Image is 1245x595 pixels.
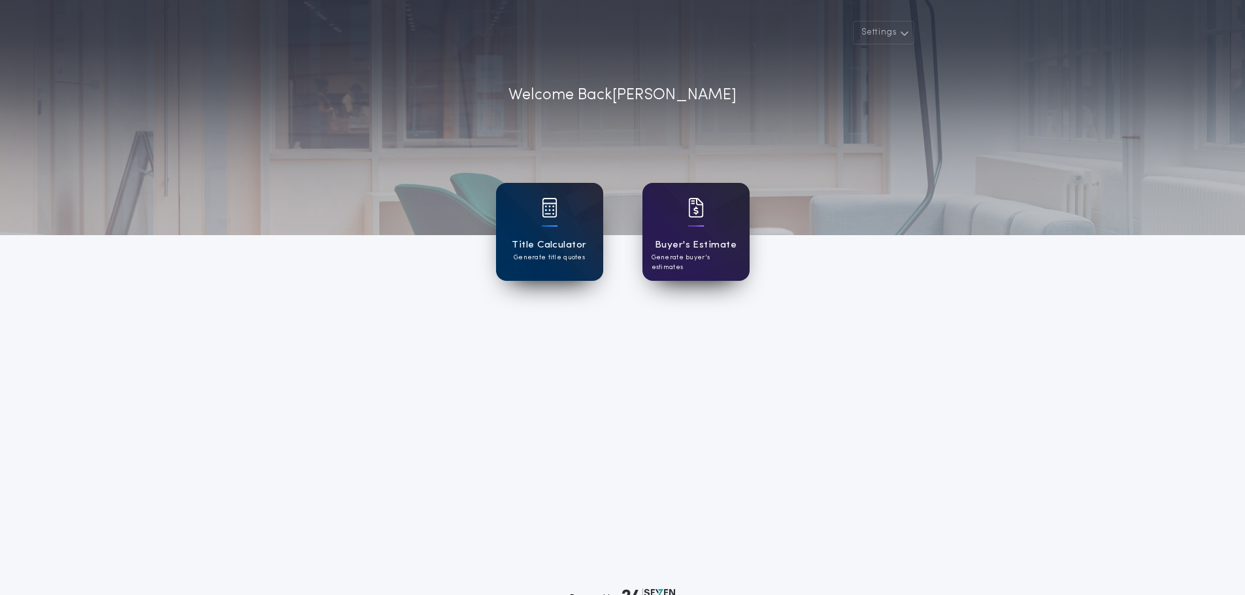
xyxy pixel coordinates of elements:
[652,253,740,272] p: Generate buyer's estimates
[655,238,737,253] h1: Buyer's Estimate
[508,84,737,107] p: Welcome Back [PERSON_NAME]
[853,21,914,44] button: Settings
[642,183,750,281] a: card iconBuyer's EstimateGenerate buyer's estimates
[496,183,603,281] a: card iconTitle CalculatorGenerate title quotes
[512,238,586,253] h1: Title Calculator
[542,198,557,217] img: card icon
[688,198,704,217] img: card icon
[514,253,585,263] p: Generate title quotes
